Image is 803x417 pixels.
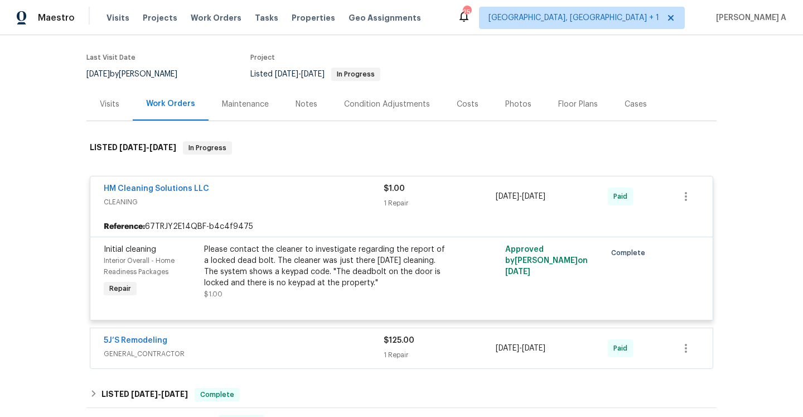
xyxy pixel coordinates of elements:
span: Maestro [38,12,75,23]
span: [DATE] [149,143,176,151]
span: [DATE] [275,70,298,78]
div: Work Orders [146,98,195,109]
div: LISTED [DATE]-[DATE]In Progress [86,130,717,166]
div: Notes [296,99,317,110]
div: 25 [463,7,471,18]
a: 5J’S Remodeling [104,337,167,344]
span: - [496,343,545,354]
span: [DATE] [161,390,188,398]
span: Interior Overall - Home Readiness Packages [104,257,175,275]
span: $125.00 [384,337,414,344]
div: Costs [457,99,478,110]
span: Approved by [PERSON_NAME] on [505,246,588,276]
span: CLEANING [104,196,384,208]
div: Floor Plans [558,99,598,110]
span: Complete [196,389,239,400]
div: 67TRJY2E14QBF-b4c4f9475 [90,217,713,237]
span: GENERAL_CONTRACTOR [104,348,384,360]
span: Properties [292,12,335,23]
span: $1.00 [204,291,222,298]
span: [DATE] [496,193,519,200]
span: Visits [107,12,129,23]
span: [DATE] [119,143,146,151]
span: Tasks [255,14,278,22]
h6: LISTED [90,141,176,155]
span: [PERSON_NAME] A [712,12,786,23]
span: Geo Assignments [349,12,421,23]
h6: LISTED [101,388,188,401]
div: Condition Adjustments [344,99,430,110]
span: [DATE] [301,70,325,78]
span: [DATE] [86,70,110,78]
span: $1.00 [384,185,405,193]
span: Repair [105,283,136,294]
div: Visits [100,99,119,110]
a: HM Cleaning Solutions LLC [104,185,209,193]
b: Reference: [104,221,145,232]
span: [DATE] [522,193,545,200]
span: Initial cleaning [104,246,156,253]
span: [DATE] [522,344,545,352]
div: 1 Repair [384,198,496,209]
div: Cases [625,99,647,110]
span: Project [250,54,275,61]
span: In Progress [332,71,379,78]
span: Listed [250,70,380,78]
div: 1 Repair [384,349,496,361]
span: In Progress [184,142,231,154]
span: [GEOGRAPHIC_DATA], [GEOGRAPHIC_DATA] + 1 [488,12,659,23]
div: Please contact the cleaner to investigate regarding the report of a locked dead bolt. The cleaner... [204,244,448,289]
div: LISTED [DATE]-[DATE]Complete [86,381,717,408]
div: Maintenance [222,99,269,110]
span: Last Visit Date [86,54,136,61]
span: - [119,143,176,151]
span: Paid [613,191,632,202]
span: Paid [613,343,632,354]
span: - [131,390,188,398]
span: [DATE] [505,268,530,276]
span: [DATE] [131,390,158,398]
span: Projects [143,12,177,23]
span: - [496,191,545,202]
span: [DATE] [496,344,519,352]
div: by [PERSON_NAME] [86,68,191,81]
span: Work Orders [191,12,241,23]
span: Complete [611,247,650,258]
span: - [275,70,325,78]
div: Photos [505,99,531,110]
